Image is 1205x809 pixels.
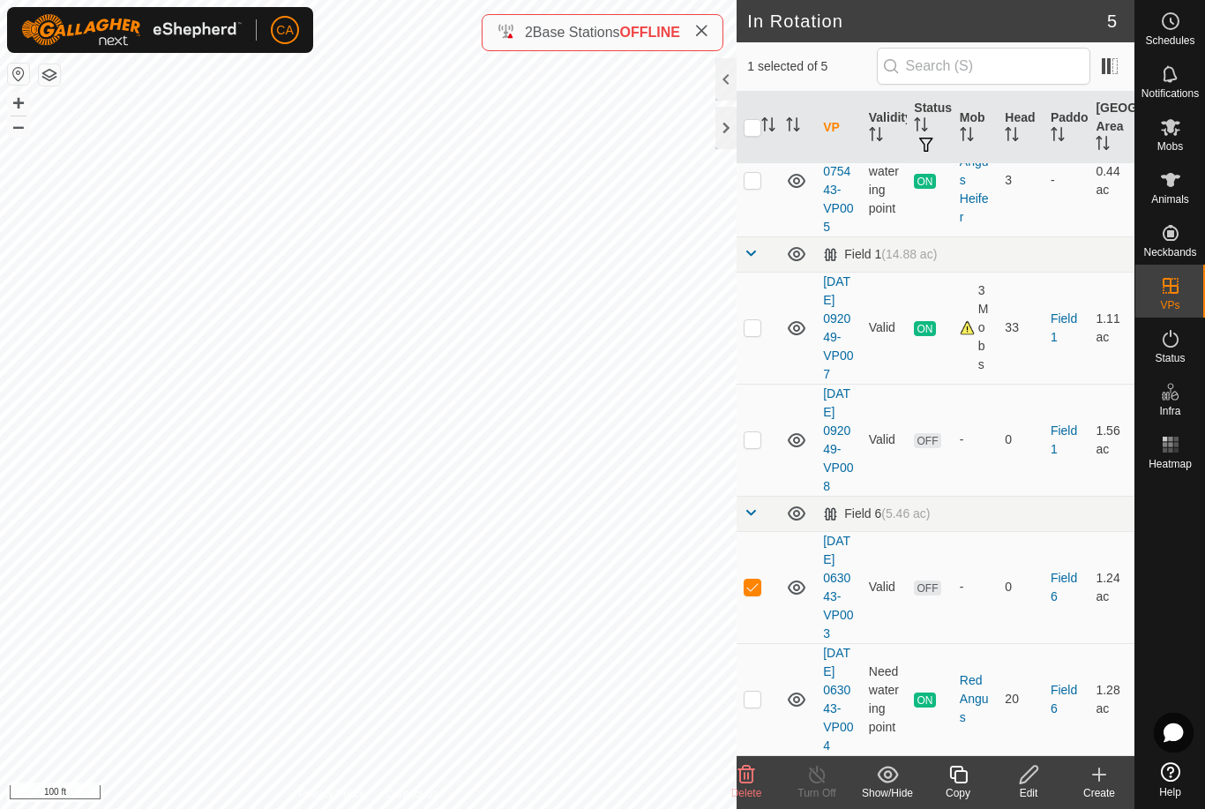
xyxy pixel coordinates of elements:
td: 0 [998,384,1044,496]
div: Turn Off [782,785,852,801]
td: 3 [998,124,1044,236]
span: ON [914,321,935,336]
th: Paddock [1044,92,1089,164]
span: Base Stations [533,25,620,40]
td: 0.44 ac [1089,124,1134,236]
span: Help [1159,787,1181,798]
a: [DATE] 092049-VP007 [823,274,853,381]
td: 1.28 ac [1089,643,1134,755]
td: 0 [998,531,1044,643]
span: Mobs [1157,141,1183,152]
td: Valid [862,531,908,643]
a: [DATE] 063043-VP004 [823,646,853,753]
span: (5.46 ac) [881,506,930,521]
td: 33 [998,272,1044,384]
a: [DATE] 092049-VP008 [823,386,853,493]
span: (14.88 ac) [881,247,937,261]
span: 1 selected of 5 [747,57,876,76]
div: Edit [993,785,1064,801]
button: Reset Map [8,64,29,85]
button: Map Layers [39,64,60,86]
th: Head [998,92,1044,164]
div: Show/Hide [852,785,923,801]
a: [DATE] 075443-VP005 [823,127,853,234]
span: Neckbands [1143,247,1196,258]
p-sorticon: Activate to sort [1096,139,1110,153]
span: Delete [731,787,762,799]
th: VP [816,92,862,164]
a: Field 6 [1051,683,1077,715]
input: Search (S) [877,48,1090,85]
span: Schedules [1145,35,1194,46]
p-sorticon: Activate to sort [869,130,883,144]
p-sorticon: Activate to sort [1051,130,1065,144]
p-sorticon: Activate to sort [960,130,974,144]
td: Valid [862,384,908,496]
a: [DATE] 063043-VP003 [823,534,853,640]
div: 3 Mobs [960,281,992,374]
p-sorticon: Activate to sort [786,120,800,134]
span: Animals [1151,194,1189,205]
img: Gallagher Logo [21,14,242,46]
span: 5 [1107,8,1117,34]
td: 1.11 ac [1089,272,1134,384]
p-sorticon: Activate to sort [761,120,775,134]
span: Notifications [1141,88,1199,99]
div: Black Angus Heifer [960,134,992,227]
span: VPs [1160,300,1179,311]
span: OFF [914,581,940,596]
th: Status [907,92,953,164]
a: Contact Us [385,786,438,802]
span: Heatmap [1149,459,1192,469]
a: Field 6 [1051,571,1077,603]
button: – [8,116,29,137]
div: - [960,431,992,449]
span: OFFLINE [620,25,680,40]
div: Red Angus [960,671,992,727]
div: Field 1 [823,247,937,262]
th: [GEOGRAPHIC_DATA] Area [1089,92,1134,164]
td: 1.56 ac [1089,384,1134,496]
td: Valid [862,272,908,384]
span: ON [914,693,935,708]
span: 2 [525,25,533,40]
h2: In Rotation [747,11,1107,32]
th: Validity [862,92,908,164]
span: Status [1155,353,1185,363]
td: 1.24 ac [1089,531,1134,643]
a: Privacy Policy [299,786,365,802]
div: Field 6 [823,506,930,521]
div: Copy [923,785,993,801]
p-sorticon: Activate to sort [914,120,928,134]
a: Help [1135,755,1205,805]
th: Mob [953,92,999,164]
span: Infra [1159,406,1180,416]
button: + [8,93,29,114]
p-sorticon: Activate to sort [1005,130,1019,144]
span: CA [276,21,293,40]
td: - [1044,124,1089,236]
td: 20 [998,643,1044,755]
td: Need watering point [862,643,908,755]
td: Need watering point [862,124,908,236]
a: Field 1 [1051,423,1077,456]
a: Field 1 [1051,311,1077,344]
div: - [960,578,992,596]
span: OFF [914,433,940,448]
div: Create [1064,785,1134,801]
span: ON [914,174,935,189]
